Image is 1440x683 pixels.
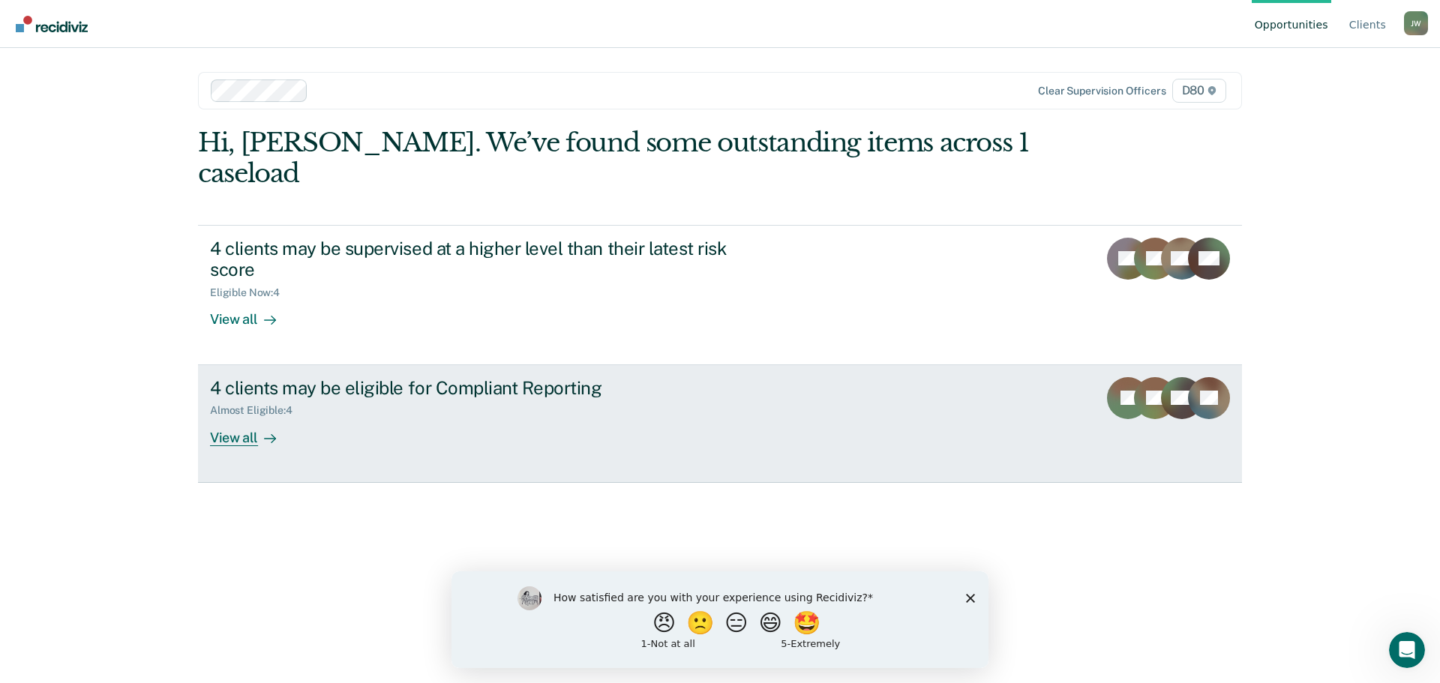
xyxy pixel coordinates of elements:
img: Recidiviz [16,16,88,32]
a: 4 clients may be supervised at a higher level than their latest risk scoreEligible Now:4View all [198,225,1242,365]
div: Clear supervision officers [1038,85,1165,97]
div: 4 clients may be supervised at a higher level than their latest risk score [210,238,736,281]
iframe: Intercom live chat [1389,632,1425,668]
span: D80 [1172,79,1226,103]
button: Profile dropdown button [1404,11,1428,35]
div: 4 clients may be eligible for Compliant Reporting [210,377,736,399]
a: 4 clients may be eligible for Compliant ReportingAlmost Eligible:4View all [198,365,1242,483]
div: Hi, [PERSON_NAME]. We’ve found some outstanding items across 1 caseload [198,127,1033,189]
div: Eligible Now : 4 [210,286,292,299]
iframe: Survey by Kim from Recidiviz [451,571,988,668]
div: Almost Eligible : 4 [210,404,304,417]
div: View all [210,417,294,446]
div: J W [1404,11,1428,35]
div: View all [210,299,294,328]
